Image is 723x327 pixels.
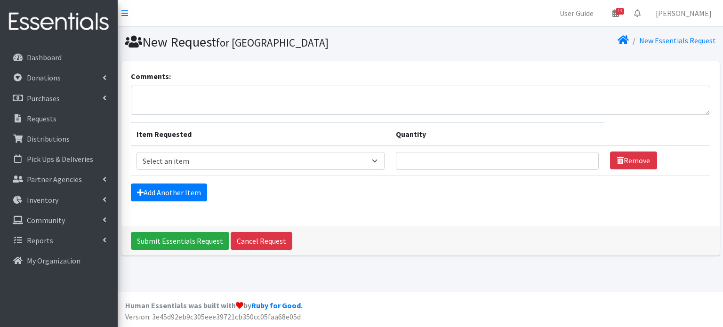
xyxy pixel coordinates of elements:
[610,152,657,169] a: Remove
[4,150,114,168] a: Pick Ups & Deliveries
[27,53,62,62] p: Dashboard
[4,48,114,67] a: Dashboard
[27,94,60,103] p: Purchases
[616,8,624,15] span: 13
[605,4,627,23] a: 13
[131,232,229,250] input: Submit Essentials Request
[216,36,329,49] small: for [GEOGRAPHIC_DATA]
[131,122,390,146] th: Item Requested
[131,183,207,201] a: Add Another Item
[648,4,719,23] a: [PERSON_NAME]
[4,211,114,230] a: Community
[4,191,114,209] a: Inventory
[251,301,301,310] a: Ruby for Good
[125,34,417,50] h1: New Request
[4,170,114,189] a: Partner Agencies
[125,301,303,310] strong: Human Essentials was built with by .
[125,312,301,321] span: Version: 3e45d92eb9c305eee39721cb350cc05faa68e05d
[4,129,114,148] a: Distributions
[4,6,114,38] img: HumanEssentials
[639,36,716,45] a: New Essentials Request
[27,256,80,265] p: My Organization
[27,175,82,184] p: Partner Agencies
[27,236,53,245] p: Reports
[231,232,292,250] a: Cancel Request
[4,251,114,270] a: My Organization
[4,109,114,128] a: Requests
[27,195,58,205] p: Inventory
[27,73,61,82] p: Donations
[4,231,114,250] a: Reports
[552,4,601,23] a: User Guide
[4,89,114,108] a: Purchases
[4,68,114,87] a: Donations
[27,114,56,123] p: Requests
[131,71,171,82] label: Comments:
[27,154,93,164] p: Pick Ups & Deliveries
[390,122,604,146] th: Quantity
[27,215,65,225] p: Community
[27,134,70,144] p: Distributions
